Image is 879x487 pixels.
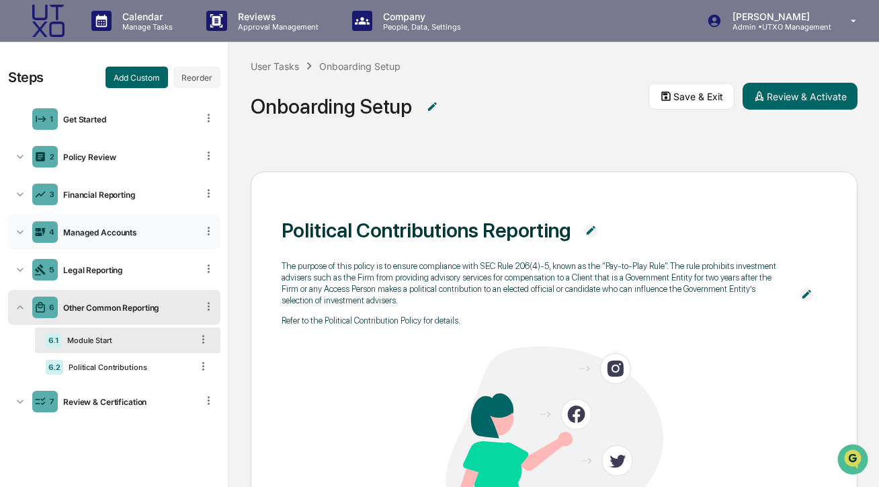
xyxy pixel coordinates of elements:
[251,94,412,118] div: Onboarding Setup
[251,61,299,72] div: User Tasks
[8,69,44,85] div: Steps
[319,61,401,72] div: Onboarding Setup
[46,333,62,348] div: 6.1
[13,28,245,50] p: How can we help?
[58,190,197,200] div: Financial Reporting
[58,152,197,162] div: Policy Review
[584,224,597,237] img: Additional Document Icon
[372,11,468,22] p: Company
[228,107,245,123] button: Start new chat
[743,83,857,110] button: Review & Activate
[58,397,197,407] div: Review & Certification
[111,170,167,183] span: Attestations
[63,363,192,372] div: Political Contributions
[372,22,468,32] p: People, Data, Settings
[49,397,54,406] div: 7
[112,11,179,22] p: Calendar
[836,443,872,479] iframe: Open customer support
[50,152,54,161] div: 2
[722,11,831,22] p: [PERSON_NAME]
[13,196,24,207] div: 🔎
[134,228,163,238] span: Pylon
[282,218,571,242] div: Political Contributions Reporting
[50,114,54,124] div: 1
[8,164,92,188] a: 🖐️Preclearance
[46,116,170,127] div: We're available if you need us!
[58,227,197,237] div: Managed Accounts
[46,103,220,116] div: Start new chat
[27,195,85,209] span: Data Lookup
[58,303,197,313] div: Other Common Reporting
[282,261,786,307] p: The purpose of this policy is to ensure compliance with SEC Rule 206(4)-5, known as the “Pay-to-P...
[13,103,38,127] img: 1746055101610-c473b297-6a78-478c-a979-82029cc54cd1
[97,171,108,182] div: 🗄️
[648,83,735,110] button: Save & Exit
[49,190,54,199] div: 3
[58,114,197,124] div: Get Started
[112,22,179,32] p: Manage Tasks
[13,171,24,182] div: 🖐️
[49,303,54,312] div: 6
[227,22,325,32] p: Approval Management
[106,67,168,88] button: Add Custom
[800,288,813,301] img: Additional Document Icon
[32,5,65,37] img: logo
[27,170,87,183] span: Preclearance
[46,360,63,375] div: 6.2
[62,336,192,345] div: Module Start
[58,265,197,275] div: Legal Reporting
[49,227,54,237] div: 4
[173,67,220,88] button: Reorder
[49,265,54,274] div: 5
[95,227,163,238] a: Powered byPylon
[227,11,325,22] p: Reviews
[722,22,831,32] p: Admin • UTXO Management
[8,190,90,214] a: 🔎Data Lookup
[282,315,786,327] p: Refer to the Political Contribution Policy for details.
[425,100,439,114] img: Additional Document Icon
[92,164,172,188] a: 🗄️Attestations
